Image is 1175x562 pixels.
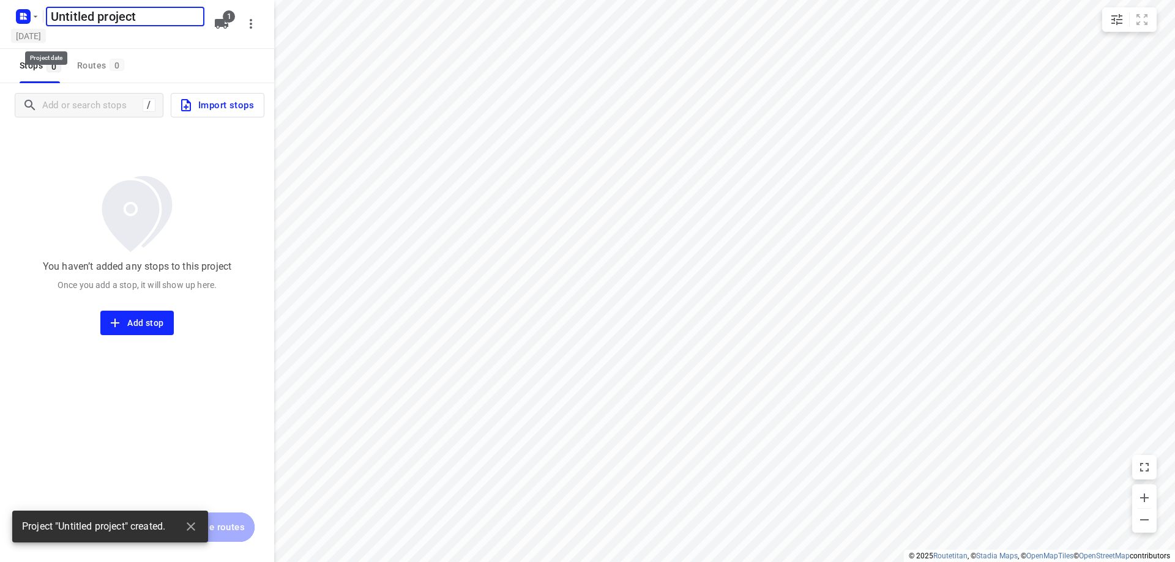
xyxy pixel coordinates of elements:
[43,259,231,274] p: You haven’t added any stops to this project
[20,58,65,73] span: Stops
[58,279,217,291] p: Once you add a stop, it will show up here.
[100,311,173,335] button: Add stop
[909,552,1170,560] li: © 2025 , © , © © contributors
[22,520,165,534] span: Project "Untitled project" created.
[976,552,1018,560] a: Stadia Maps
[209,12,234,36] button: 1
[47,60,61,72] span: 0
[1105,7,1129,32] button: Map settings
[223,10,235,23] span: 1
[110,316,163,331] span: Add stop
[171,93,264,117] button: Import stops
[110,59,124,71] span: 0
[1079,552,1130,560] a: OpenStreetMap
[1102,7,1157,32] div: small contained button group
[163,93,264,117] a: Import stops
[11,29,46,43] h5: [DATE]
[77,58,128,73] div: Routes
[143,98,155,112] div: /
[42,96,143,115] input: Add or search stops
[179,97,254,113] span: Import stops
[239,12,263,36] button: More
[1026,552,1073,560] a: OpenMapTiles
[933,552,968,560] a: Routetitan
